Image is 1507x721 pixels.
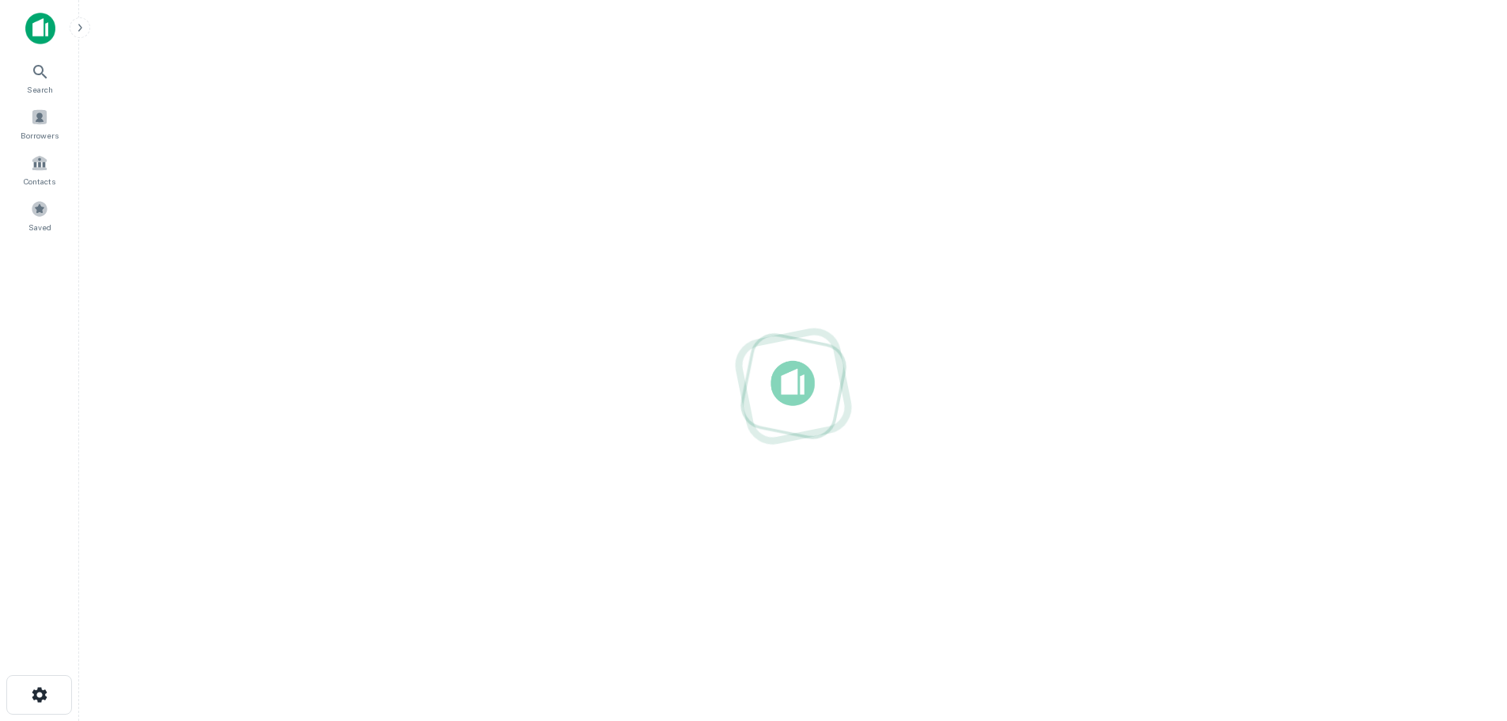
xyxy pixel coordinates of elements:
span: Search [27,83,53,96]
span: Contacts [24,175,55,188]
a: Contacts [5,148,74,191]
img: capitalize-icon.png [25,13,55,44]
a: Borrowers [5,102,74,145]
span: Saved [28,221,51,233]
a: Saved [5,194,74,237]
iframe: Chat Widget [1428,594,1507,670]
a: Search [5,56,74,99]
span: Borrowers [21,129,59,142]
